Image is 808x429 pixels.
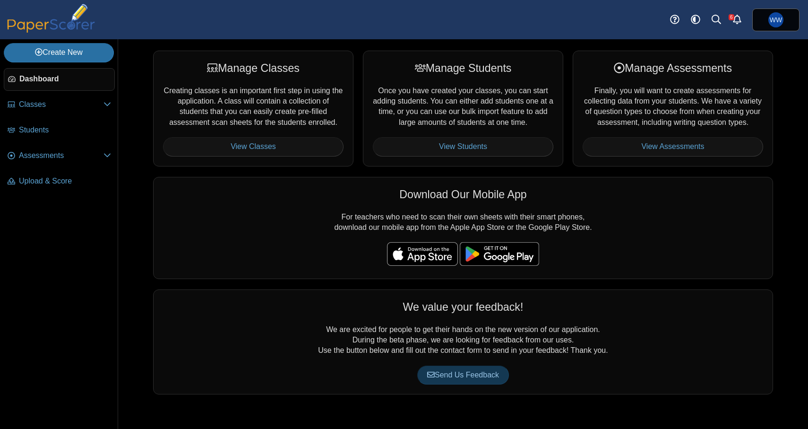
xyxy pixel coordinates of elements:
a: William Whitney [752,9,799,31]
a: Alerts [727,9,748,30]
img: google-play-badge.png [460,242,539,266]
a: Upload & Score [4,170,115,193]
a: Assessments [4,145,115,167]
a: View Classes [163,137,344,156]
span: Send Us Feedback [427,371,499,379]
a: Students [4,119,115,142]
a: PaperScorer [4,26,98,34]
span: Upload & Score [19,176,111,186]
div: Finally, you will want to create assessments for collecting data from your students. We have a va... [573,51,773,166]
a: Send Us Feedback [417,366,509,385]
span: Classes [19,99,103,110]
span: William Whitney [770,17,782,23]
div: Manage Assessments [583,61,763,76]
a: View Assessments [583,137,763,156]
span: Students [19,125,111,135]
div: Download Our Mobile App [163,187,763,202]
img: PaperScorer [4,4,98,33]
div: Manage Students [373,61,553,76]
a: Create New [4,43,114,62]
span: William Whitney [768,12,783,27]
div: Once you have created your classes, you can start adding students. You can either add students on... [363,51,563,166]
a: Classes [4,94,115,116]
div: For teachers who need to scan their own sheets with their smart phones, download our mobile app f... [153,177,773,279]
div: Manage Classes [163,61,344,76]
div: We are excited for people to get their hands on the new version of our application. During the be... [153,289,773,394]
span: Dashboard [19,74,111,84]
img: apple-store-badge.svg [387,242,458,266]
a: View Students [373,137,553,156]
div: We value your feedback! [163,299,763,315]
div: Creating classes is an important first step in using the application. A class will contain a coll... [153,51,353,166]
a: Dashboard [4,68,115,91]
span: Assessments [19,150,103,161]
